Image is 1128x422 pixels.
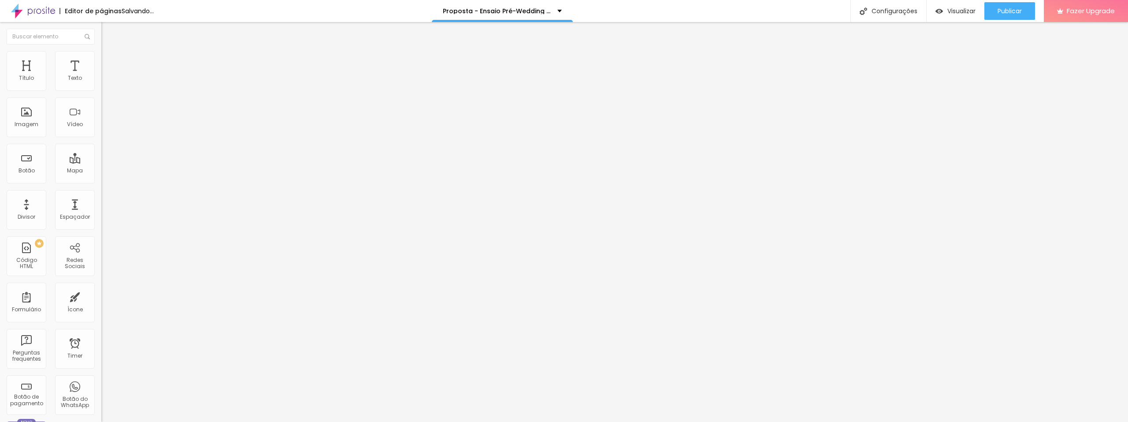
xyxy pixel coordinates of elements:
[860,7,867,15] img: Icone
[57,257,92,270] div: Redes Sociais
[9,394,44,407] div: Botão de pagamento
[101,22,1128,422] iframe: Editor
[927,2,984,20] button: Visualizar
[19,75,34,81] div: Título
[443,8,551,14] p: Proposta - Ensaio Pré-Wedding - [PERSON_NAME] Foto e Filme
[18,214,35,220] div: Divisor
[67,353,82,359] div: Timer
[85,34,90,39] img: Icone
[67,121,83,127] div: Vídeo
[12,306,41,313] div: Formulário
[947,7,976,15] span: Visualizar
[7,29,95,45] input: Buscar elemento
[9,257,44,270] div: Código HTML
[67,168,83,174] div: Mapa
[122,8,154,14] div: Salvando...
[19,168,35,174] div: Botão
[9,350,44,362] div: Perguntas frequentes
[57,396,92,409] div: Botão do WhatsApp
[68,75,82,81] div: Texto
[1067,7,1115,15] span: Fazer Upgrade
[60,214,90,220] div: Espaçador
[984,2,1035,20] button: Publicar
[59,8,122,14] div: Editor de páginas
[998,7,1022,15] span: Publicar
[67,306,83,313] div: Ícone
[935,7,943,15] img: view-1.svg
[15,121,38,127] div: Imagem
